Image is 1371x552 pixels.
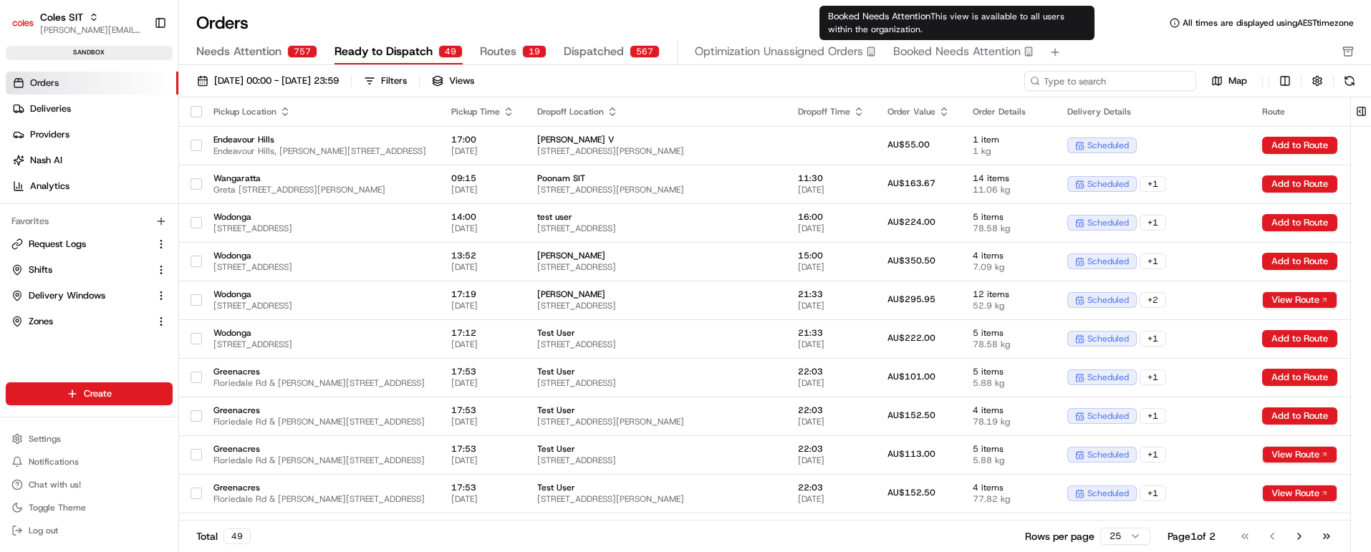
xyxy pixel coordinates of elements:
span: 5.88 kg [973,455,1044,466]
button: View Route [1262,446,1337,463]
span: scheduled [1087,217,1129,228]
button: Shifts [6,258,173,281]
div: 567 [630,45,660,58]
div: Booked Needs Attention [819,6,1095,40]
div: Route [1262,106,1337,117]
span: [DATE] [798,377,865,389]
span: Endeavour Hills, [PERSON_NAME][STREET_ADDRESS] [213,145,428,157]
span: Test User [537,443,775,455]
span: scheduled [1087,410,1129,422]
a: 💻API Documentation [115,202,236,228]
button: Zones [6,310,173,333]
span: 21:33 [798,327,865,339]
div: + 1 [1140,485,1166,501]
span: 77.82 kg [973,493,1044,505]
span: Booked Needs Attention [893,43,1021,60]
span: 11:30 [798,173,865,184]
span: Ready to Dispatch [335,43,433,60]
span: Greta [STREET_ADDRESS][PERSON_NAME] [213,184,428,195]
span: [DATE] 00:00 - [DATE] 23:59 [214,74,339,87]
span: 5.88 kg [973,377,1044,389]
span: 52.9 kg [973,300,1044,311]
input: Clear [37,92,236,107]
span: 17:53 [451,366,514,377]
div: 📗 [14,209,26,221]
span: 5 items [973,327,1044,339]
a: Nash AI [6,149,178,172]
span: 14 items [973,173,1044,184]
div: + 2 [1140,292,1166,308]
span: scheduled [1087,140,1129,151]
div: + 1 [1140,408,1166,424]
span: AU$224.00 [887,216,935,228]
span: Analytics [30,180,69,193]
span: 5 items [973,211,1044,223]
span: [DATE] [451,377,514,389]
span: 17:12 [451,327,514,339]
span: This view is available to all users within the organization. [828,11,1064,35]
span: 78.58 kg [973,223,1044,234]
div: 💻 [121,209,133,221]
span: 13:52 [451,250,514,261]
span: Test User [537,327,775,339]
span: Views [449,74,474,87]
span: Deliveries [30,102,71,115]
span: [DATE] [451,339,514,350]
span: [STREET_ADDRESS] [213,339,428,350]
span: [DATE] [798,261,865,273]
span: Providers [30,128,69,141]
span: [DATE] [798,339,865,350]
span: Log out [29,525,58,536]
div: + 1 [1140,176,1166,192]
span: [STREET_ADDRESS] [537,261,775,273]
span: AU$55.00 [887,139,930,150]
span: scheduled [1087,294,1129,306]
button: Delivery Windows [6,284,173,307]
span: [STREET_ADDRESS][PERSON_NAME] [537,493,775,505]
button: Views [425,71,481,91]
div: sandbox [6,46,173,60]
span: Delivery Windows [29,289,105,302]
a: Orders [6,72,178,95]
span: 15:00 [798,250,865,261]
span: Map [1228,74,1247,87]
span: 78.19 kg [973,416,1044,427]
button: Add to Route [1262,330,1337,347]
div: Order Details [973,106,1044,117]
span: 4 items [973,482,1044,493]
div: Dropoff Time [798,106,865,117]
div: Order Value [887,106,950,117]
span: Wodonga [213,289,428,300]
img: Coles SIT [11,11,34,34]
span: Poonam SIT [537,173,775,184]
span: Notifications [29,456,79,468]
span: 4 items [973,405,1044,416]
span: scheduled [1087,256,1129,267]
button: Map [1202,72,1256,89]
span: scheduled [1087,372,1129,383]
button: [PERSON_NAME][EMAIL_ADDRESS][PERSON_NAME][PERSON_NAME][DOMAIN_NAME] [40,24,143,36]
button: Chat with us! [6,475,173,495]
span: [DATE] [451,145,514,157]
span: [DATE] [451,223,514,234]
span: [DATE] [451,184,514,195]
div: 49 [223,528,251,544]
div: Pickup Location [213,106,428,117]
span: Greenacres [213,405,428,416]
span: 5 items [973,443,1044,455]
span: [STREET_ADDRESS] [537,455,775,466]
span: 21:33 [798,289,865,300]
h1: Orders [196,11,249,34]
span: 16:00 [798,211,865,223]
button: Coles SIT [40,10,83,24]
button: View Route [1262,291,1337,309]
span: Nash AI [30,154,62,167]
span: 5 items [973,366,1044,377]
div: Dropoff Location [537,106,775,117]
span: Shifts [29,263,52,276]
span: [STREET_ADDRESS] [213,223,428,234]
button: [DATE] 00:00 - [DATE] 23:59 [191,71,345,91]
span: [DATE] [798,416,865,427]
button: Refresh [1339,71,1360,91]
div: + 1 [1140,253,1166,269]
